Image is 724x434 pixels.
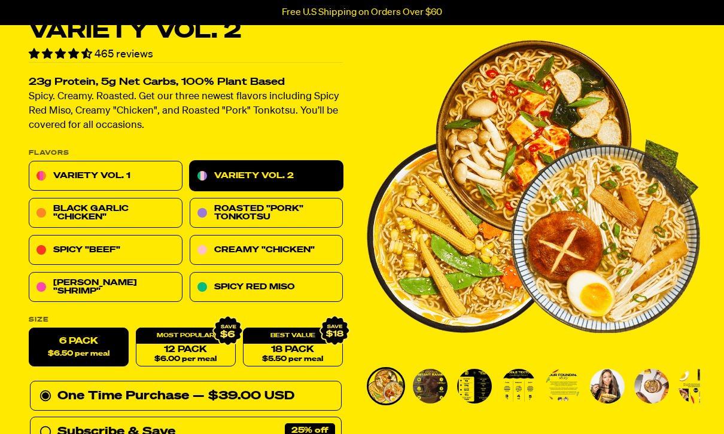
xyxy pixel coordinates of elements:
[677,367,715,405] li: Go to slide 8
[95,49,153,60] span: 465 reviews
[457,369,492,404] img: Variety Vol. 2
[546,369,580,404] img: Variety Vol. 2
[39,387,332,406] div: One Time Purchase
[29,328,129,367] label: 6 Pack
[411,367,449,405] li: Go to slide 2
[29,317,343,323] label: Size
[48,350,109,358] span: $6.50 per meal
[455,367,494,405] li: Go to slide 3
[588,367,626,405] li: Go to slide 6
[367,20,700,353] li: 1 of 8
[367,20,700,353] div: PDP main carousel
[367,367,700,405] div: PDP main carousel thumbnails
[29,20,343,42] h1: Variety Vol. 2
[29,150,343,157] p: Flavors
[369,369,403,404] img: Variety Vol. 2
[262,356,323,363] span: $5.50 per meal
[193,387,294,406] div: — $39.00 USD
[544,367,582,405] li: Go to slide 5
[634,369,669,404] img: Variety Vol. 2
[679,369,713,404] img: Variety Vol. 2
[500,367,538,405] li: Go to slide 4
[282,7,442,18] p: Free U.S Shipping on Orders Over $60
[29,273,182,302] a: [PERSON_NAME] "Shrimp"
[29,78,343,88] h2: 23g Protein, 5g Net Carbs, 100% Plant Based
[190,198,343,228] a: Roasted "Pork" Tonkotsu
[29,49,95,60] span: 4.70 stars
[154,356,217,363] span: $6.00 per meal
[136,328,236,367] a: 12 Pack$6.00 per meal
[190,236,343,265] a: Creamy "Chicken"
[367,20,700,353] img: Variety Vol. 2
[29,198,182,228] a: Black Garlic "Chicken"
[190,161,343,191] a: Variety Vol. 2
[29,236,182,265] a: Spicy "Beef"
[413,369,448,404] img: Variety Vol. 2
[243,328,343,367] a: 18 Pack$5.50 per meal
[501,369,536,404] img: Variety Vol. 2
[367,367,405,405] li: Go to slide 1
[590,369,625,404] img: Variety Vol. 2
[6,378,129,428] iframe: Marketing Popup
[29,161,182,191] a: Variety Vol. 1
[190,273,343,302] a: Spicy Red Miso
[29,90,343,133] p: Spicy. Creamy. Roasted. Get our three newest flavors including Spicy Red Miso, Creamy "Chicken", ...
[632,367,671,405] li: Go to slide 7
